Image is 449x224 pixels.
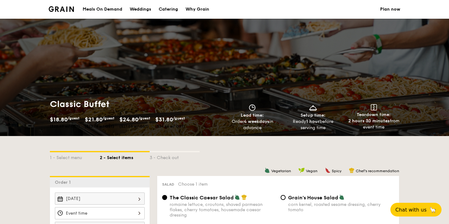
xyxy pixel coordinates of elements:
span: Lead time: [241,113,264,118]
div: romaine lettuce, croutons, shaved parmesan flakes, cherry tomatoes, housemade caesar dressing [170,202,276,218]
input: Event date [55,192,145,205]
span: Salad [162,182,174,187]
img: Grain [49,6,74,12]
button: Chat with us🦙 [390,203,442,217]
div: corn kernel, roasted sesame dressing, cherry tomato [288,202,394,212]
span: Chef's recommendation [356,169,399,173]
span: Vegan [306,169,317,173]
a: Logotype [49,6,74,12]
span: /guest [138,116,150,120]
span: $24.80 [119,116,138,123]
span: ($34.66 w/ GST) [155,124,185,129]
span: Chat with us [395,207,427,213]
div: from event time [346,118,402,130]
img: icon-vegan.f8ff3823.svg [298,168,305,173]
div: Order in advance [224,119,280,131]
input: The Classic Caesar Saladromaine lettuce, croutons, shaved parmesan flakes, cherry tomatoes, house... [162,195,167,200]
span: Setup time: [301,113,326,118]
input: Grain's House Saladcorn kernel, roasted sesame dressing, cherry tomato [281,195,286,200]
h1: Classic Buffet [50,99,222,110]
span: 🦙 [429,206,437,213]
strong: 2 hours 30 minutes [348,118,390,124]
span: Spicy [332,169,341,173]
img: icon-chef-hat.a58ddaea.svg [241,194,247,200]
div: 3 - Check out [150,152,200,161]
span: /guest [68,116,80,120]
span: /guest [103,116,114,120]
span: $18.80 [50,116,68,123]
img: icon-vegetarian.fe4039eb.svg [264,168,270,173]
input: Event time [55,207,145,219]
div: Ready before serving time [285,119,341,131]
span: ($23.76 w/ GST) [85,124,114,129]
span: Vegetarian [271,169,291,173]
img: icon-spicy.37a8142b.svg [325,168,331,173]
strong: 1 hour [306,119,320,124]
img: icon-clock.2db775ea.svg [248,104,257,111]
span: ($20.49 w/ GST) [50,124,80,129]
div: 2 - Select items [100,152,150,161]
span: Choose 1 item [178,182,208,187]
span: Order 1 [55,180,73,185]
div: 1 - Select menu [50,152,100,161]
span: $21.80 [85,116,103,123]
img: icon-dish.430c3a2e.svg [308,104,318,111]
span: The Classic Caesar Salad [170,195,234,201]
span: $31.80 [155,116,173,123]
strong: 4 weekdays [244,119,269,124]
span: Grain's House Salad [288,195,338,201]
span: ($27.03 w/ GST) [119,124,149,129]
span: /guest [173,116,185,120]
img: icon-chef-hat.a58ddaea.svg [349,168,355,173]
img: icon-vegetarian.fe4039eb.svg [234,194,240,200]
img: icon-vegetarian.fe4039eb.svg [339,194,345,200]
span: Teardown time: [357,112,391,117]
img: icon-teardown.65201eee.svg [371,104,377,110]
